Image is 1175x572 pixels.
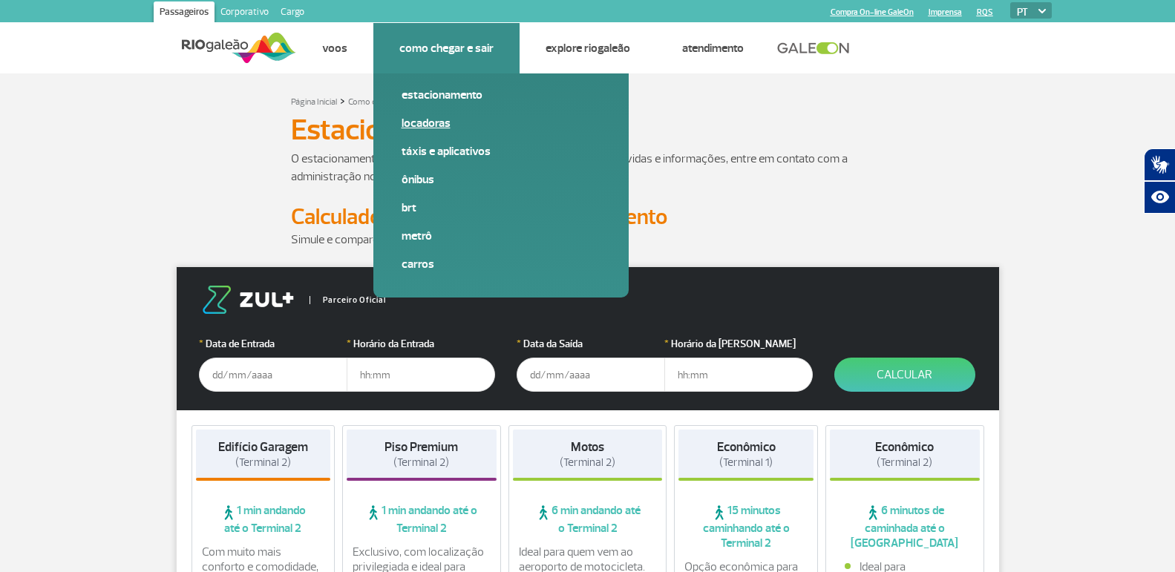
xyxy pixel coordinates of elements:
a: Metrô [402,228,600,244]
img: logo-zul.png [199,286,297,314]
a: Explore RIOgaleão [546,41,630,56]
input: dd/mm/aaaa [517,358,665,392]
span: (Terminal 1) [719,456,773,470]
strong: Edifício Garagem [218,439,308,455]
span: 15 minutos caminhando até o Terminal 2 [678,503,814,550]
a: RQS [977,7,993,17]
strong: Piso Premium [384,439,458,455]
span: Parceiro Oficial [310,296,386,304]
strong: Econômico [717,439,776,455]
a: Atendimento [682,41,744,56]
span: (Terminal 2) [393,456,449,470]
h1: Estacionamento [291,117,885,142]
a: BRT [402,200,600,216]
strong: Econômico [875,439,934,455]
a: Locadoras [402,115,600,131]
a: Táxis e aplicativos [402,143,600,160]
p: Simule e compare as opções. [291,231,885,249]
a: Passageiros [154,1,215,25]
a: Como chegar e sair [348,96,419,108]
a: Voos [322,41,347,56]
button: Calcular [834,358,975,392]
a: Corporativo [215,1,275,25]
span: 6 min andando até o Terminal 2 [513,503,663,536]
span: 1 min andando até o Terminal 2 [347,503,497,536]
label: Horário da [PERSON_NAME] [664,336,813,352]
a: Compra On-line GaleOn [831,7,914,17]
input: hh:mm [664,358,813,392]
span: 6 minutos de caminhada até o [GEOGRAPHIC_DATA] [830,503,980,550]
span: (Terminal 2) [877,456,932,470]
a: Ônibus [402,171,600,188]
a: Imprensa [929,7,962,17]
p: O estacionamento do RIOgaleão é administrado pela Estapar. Para dúvidas e informações, entre em c... [291,150,885,185]
a: Cargo [275,1,310,25]
strong: Motos [571,439,604,455]
h2: Calculadora de Tarifa do Estacionamento [291,203,885,231]
a: > [340,92,345,109]
a: Página Inicial [291,96,337,108]
label: Data de Entrada [199,336,347,352]
span: (Terminal 2) [235,456,291,470]
input: hh:mm [347,358,495,392]
input: dd/mm/aaaa [199,358,347,392]
label: Data da Saída [517,336,665,352]
div: Plugin de acessibilidade da Hand Talk. [1144,148,1175,214]
button: Abrir recursos assistivos. [1144,181,1175,214]
a: Como chegar e sair [399,41,494,56]
label: Horário da Entrada [347,336,495,352]
span: (Terminal 2) [560,456,615,470]
a: Estacionamento [402,87,600,103]
button: Abrir tradutor de língua de sinais. [1144,148,1175,181]
span: 1 min andando até o Terminal 2 [196,503,331,536]
a: Carros [402,256,600,272]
